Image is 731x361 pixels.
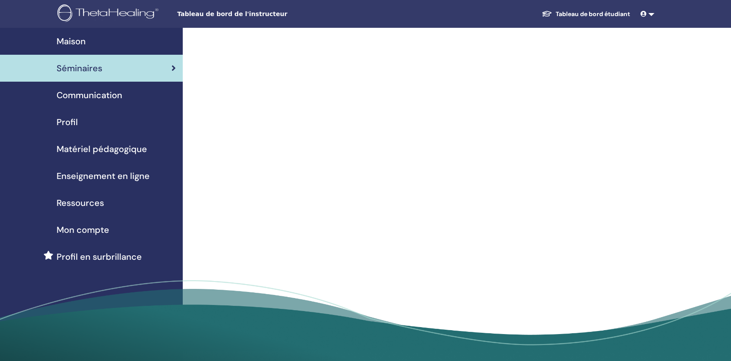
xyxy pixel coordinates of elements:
span: Enseignement en ligne [57,169,150,182]
span: Mon compte [57,223,109,236]
img: logo.png [57,4,161,24]
span: Maison [57,35,86,48]
span: Profil [57,116,78,129]
span: Profil en surbrillance [57,250,142,263]
span: Séminaires [57,62,102,75]
img: graduation-cap-white.svg [542,10,552,17]
span: Ressources [57,196,104,209]
a: Tableau de bord étudiant [535,6,637,22]
span: Tableau de bord de l'instructeur [177,10,308,19]
span: Communication [57,89,122,102]
span: Matériel pédagogique [57,142,147,156]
